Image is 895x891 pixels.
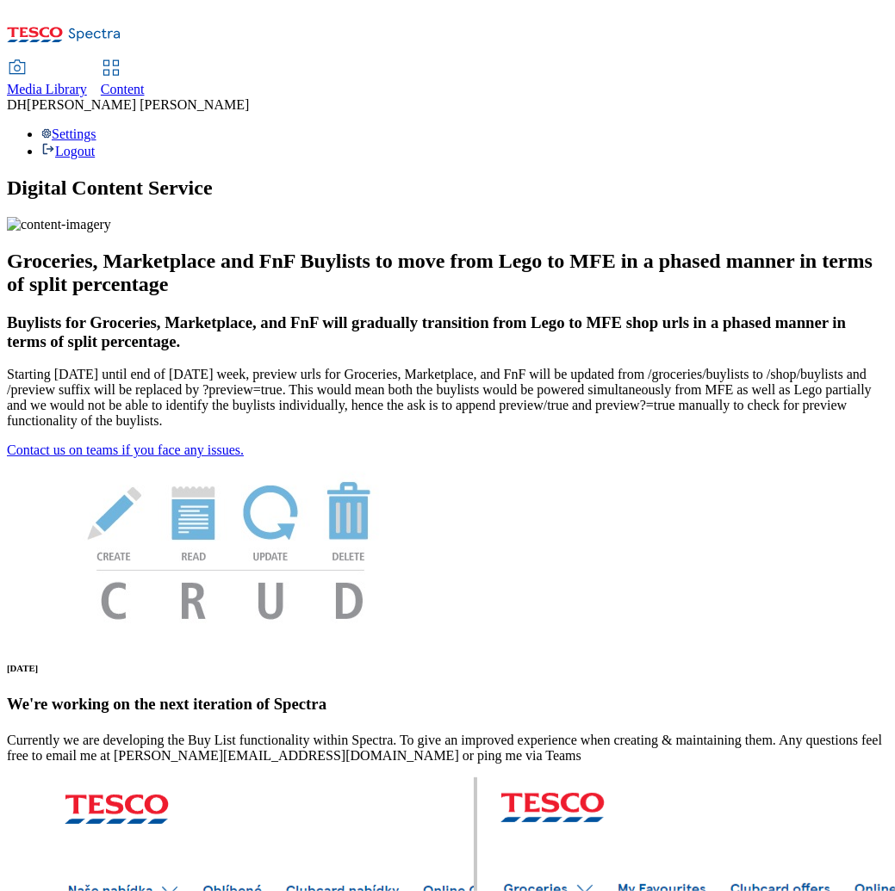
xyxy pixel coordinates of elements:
[7,367,888,429] p: Starting [DATE] until end of [DATE] week, preview urls for Groceries, Marketplace, and FnF will b...
[7,442,244,457] a: Contact us on teams if you face any issues.
[7,61,87,97] a: Media Library
[101,82,145,96] span: Content
[7,313,888,351] h3: Buylists for Groceries, Marketplace, and FnF will gradually transition from Lego to MFE shop urls...
[41,127,96,141] a: Settings
[7,82,87,96] span: Media Library
[7,250,888,296] h2: Groceries, Marketplace and FnF Buylists to move from Lego to MFE in a phased manner in terms of s...
[7,176,888,200] h1: Digital Content Service
[7,663,888,673] h6: [DATE]
[7,458,455,638] img: News Image
[7,217,111,232] img: content-imagery
[7,733,888,764] p: Currently we are developing the Buy List functionality within Spectra. To give an improved experi...
[7,695,888,714] h3: We're working on the next iteration of Spectra
[7,97,27,112] span: DH
[27,97,249,112] span: [PERSON_NAME] [PERSON_NAME]
[101,61,145,97] a: Content
[41,144,95,158] a: Logout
